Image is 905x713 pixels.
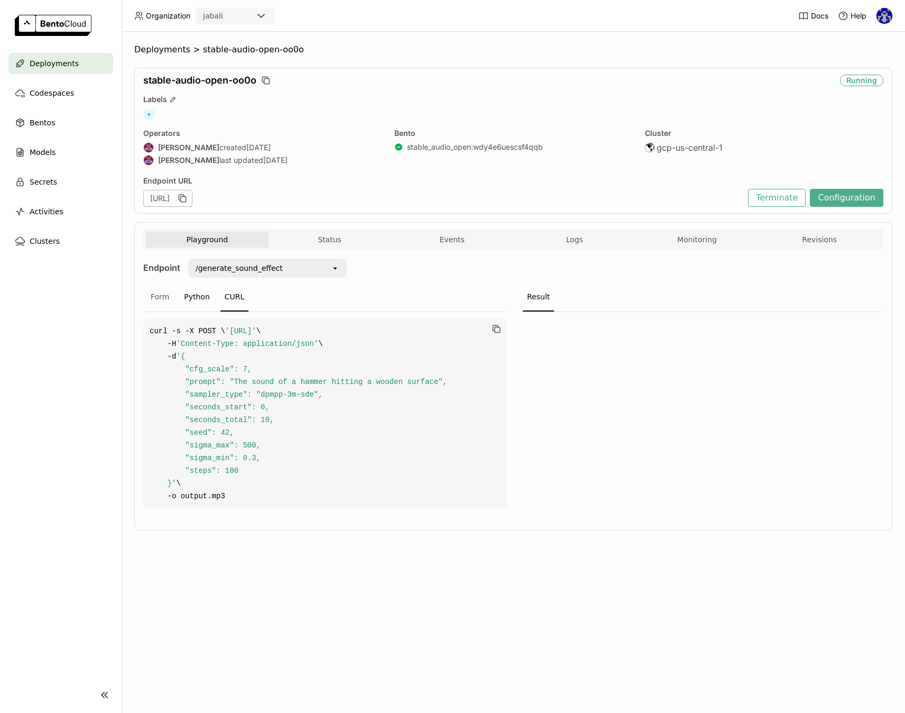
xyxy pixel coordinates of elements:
[143,75,256,86] span: stable-audio-open-oo0o
[180,283,214,312] div: Python
[8,171,113,193] a: Secrets
[798,11,828,21] a: Docs
[407,142,543,152] a: stable_audio_open:wdy4e6uescsf4qqb
[225,327,256,335] span: '[URL]'
[8,142,113,163] a: Models
[146,232,269,248] button: Playground
[30,205,63,218] span: Activities
[263,156,288,165] span: [DATE]
[146,283,173,312] div: Form
[158,156,219,165] strong: [PERSON_NAME]
[246,143,271,152] span: [DATE]
[203,11,223,21] div: jabali
[203,44,304,55] span: stable-audio-open-oo0o
[811,11,828,21] span: Docs
[269,232,391,248] button: Status
[8,112,113,133] a: Bentos
[636,232,759,248] button: Monitoring
[150,352,447,488] span: '{ "cfg_scale": 7, "prompt": "The sound of a hammer hitting a wooden surface", "sampler_type": "d...
[523,283,554,312] div: Result
[810,189,883,207] button: Configuration
[645,129,883,138] div: Cluster
[143,95,883,104] div: Labels
[331,264,339,272] svg: open
[391,232,513,248] button: Events
[566,235,583,244] span: Logs
[30,235,60,248] span: Clusters
[840,75,883,86] div: Running
[30,57,79,70] span: Deployments
[30,87,74,99] span: Codespaces
[134,44,190,55] span: Deployments
[284,263,285,273] input: Selected /generate_sound_effect.
[176,340,318,348] span: 'Content-Type: application/json'
[143,129,382,138] div: Operators
[190,44,203,55] span: >
[143,190,192,207] div: [URL]
[30,116,55,129] span: Bentos
[758,232,881,248] button: Revisions
[220,283,249,312] div: CURL
[876,8,892,24] img: Fernando Silveira
[144,143,153,152] img: Jhonatan Oliveira
[838,11,866,21] div: Help
[143,155,382,166] div: last updated
[134,44,892,55] nav: Breadcrumbs navigation
[8,53,113,74] a: Deployments
[143,142,382,153] div: created
[8,83,113,104] a: Codespaces
[394,129,633,138] div: Bento
[143,108,155,120] span: +
[8,231,113,252] a: Clusters
[158,143,219,152] strong: [PERSON_NAME]
[748,189,806,207] button: Terminate
[224,11,225,22] input: Selected jabali.
[657,142,723,153] span: gcp-us-central-1
[144,156,153,165] img: Jhonatan Oliveira
[851,11,866,21] span: Help
[196,263,283,273] div: /generate_sound_effect
[146,11,190,21] span: Organization
[8,201,113,222] a: Activities
[143,262,180,273] strong: Endpoint
[30,176,57,188] span: Secrets
[143,176,743,186] div: Endpoint URL
[15,15,91,36] img: logo
[30,146,56,159] span: Models
[143,318,507,509] code: curl -s -X POST \ \ -H \ -d \ -o output.mp3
